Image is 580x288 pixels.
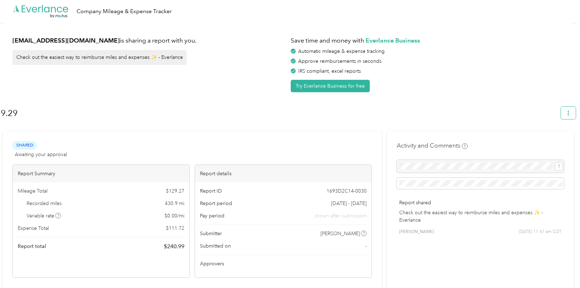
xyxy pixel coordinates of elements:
span: Automatic mileage & expense tracking [298,48,385,54]
span: shown after submission [314,212,367,220]
h4: Activity and Comments [397,141,468,150]
span: Recorded miles [27,200,62,207]
span: Report total [18,243,46,250]
span: [PERSON_NAME] [320,230,360,237]
span: Shared [12,141,37,149]
span: $ 129.27 [166,187,184,195]
span: [PERSON_NAME] [399,229,434,235]
span: Approvers [200,260,224,267]
span: 1693D2C14-0030 [327,187,367,195]
h1: is sharing a report with you. [12,36,286,45]
span: Report period [200,200,232,207]
p: Check out the easiest way to reimburse miles and expenses ✨ - Everlance [399,209,562,224]
span: Variable rate [27,212,61,220]
button: Try Everlance Business for free [291,80,370,92]
div: Check out the easiest way to reimburse miles and expenses ✨ - Everlance [12,50,186,65]
span: Report ID [200,187,222,195]
span: Submitted on [200,242,231,250]
span: IRS compliant, excel reports [298,68,361,74]
strong: Everlance Business [366,37,420,44]
span: Mileage Total [18,187,48,195]
span: $ 111.72 [166,225,184,232]
h1: Save time and money with [291,36,564,45]
span: Expense Total [18,225,49,232]
span: $ 0.00 / mi [164,212,184,220]
div: Report Summary [13,165,189,182]
h1: 9.29 [1,105,556,122]
span: $ 240.99 [164,242,184,251]
span: [DATE] 11:41 am CDT [519,229,562,235]
strong: [EMAIL_ADDRESS][DOMAIN_NAME] [12,37,120,44]
span: Awaiting your approval [15,151,67,158]
span: [DATE] - [DATE] [331,200,367,207]
span: Pay period [200,212,224,220]
div: Report details [195,165,372,182]
p: Report shared [399,199,562,206]
span: - [365,242,367,250]
span: Submitter [200,230,222,237]
div: Company Mileage & Expense Tracker [77,7,172,16]
span: 430.9 mi [165,200,184,207]
span: Approve reimbursements in seconds [298,58,381,64]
